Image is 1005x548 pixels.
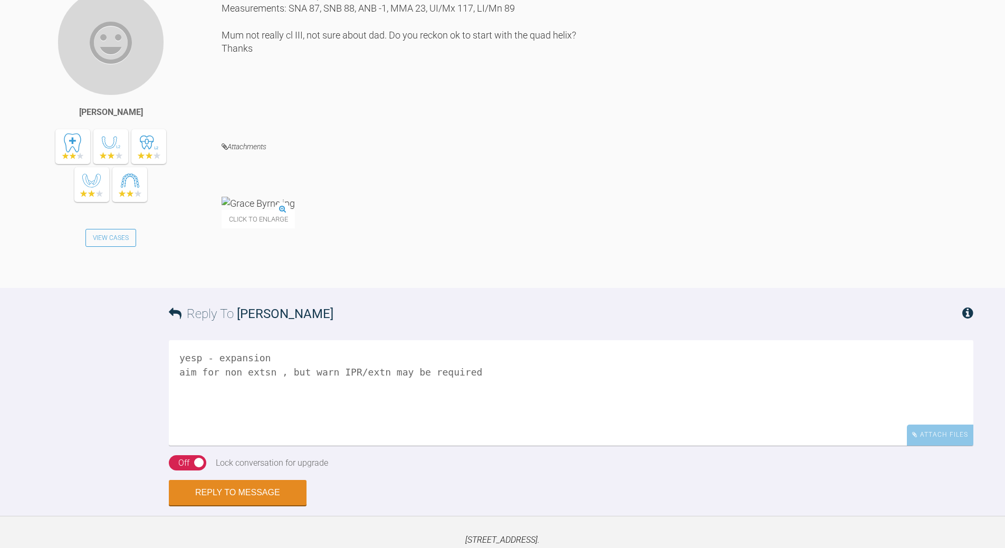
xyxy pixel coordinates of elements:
div: [PERSON_NAME] [79,105,143,119]
textarea: yesp - expansion aim for non extsn , but warn IPR/extn may be required [169,340,973,446]
div: Attach Files [907,425,973,445]
h4: Attachments [222,140,973,153]
img: Grace Byrne.jpg [222,197,295,210]
button: Reply to Message [169,480,307,505]
h3: Reply To [169,304,333,324]
a: View Cases [85,229,136,247]
span: [PERSON_NAME] [237,306,333,321]
div: Lock conversation for upgrade [216,456,328,470]
span: Click to enlarge [222,210,295,228]
div: Off [178,456,189,470]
